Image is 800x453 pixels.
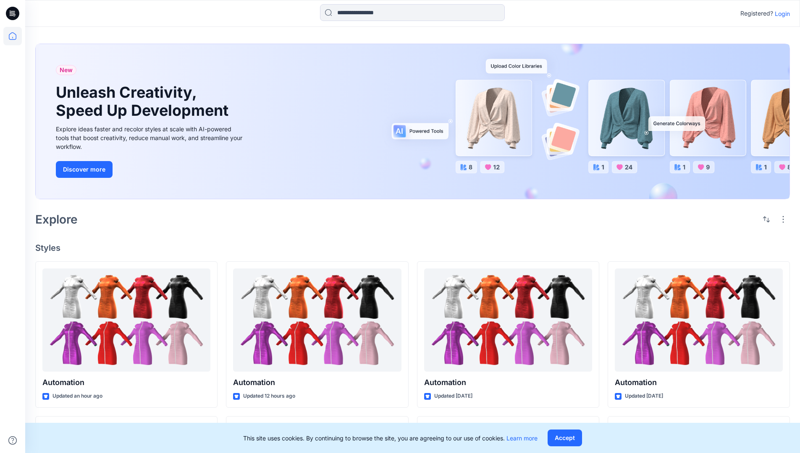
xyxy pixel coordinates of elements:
[424,377,592,388] p: Automation
[233,268,401,372] a: Automation
[615,377,783,388] p: Automation
[625,392,663,401] p: Updated [DATE]
[740,8,773,18] p: Registered?
[243,392,295,401] p: Updated 12 hours ago
[42,377,210,388] p: Automation
[615,268,783,372] a: Automation
[56,161,113,178] button: Discover more
[35,243,790,253] h4: Styles
[42,268,210,372] a: Automation
[243,434,538,443] p: This site uses cookies. By continuing to browse the site, you are agreeing to our use of cookies.
[233,377,401,388] p: Automation
[35,213,78,226] h2: Explore
[60,65,73,75] span: New
[56,161,245,178] a: Discover more
[775,9,790,18] p: Login
[424,268,592,372] a: Automation
[56,125,245,151] div: Explore ideas faster and recolor styles at scale with AI-powered tools that boost creativity, red...
[434,392,472,401] p: Updated [DATE]
[52,392,102,401] p: Updated an hour ago
[56,83,232,120] h1: Unleash Creativity, Speed Up Development
[506,435,538,442] a: Learn more
[548,430,582,446] button: Accept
